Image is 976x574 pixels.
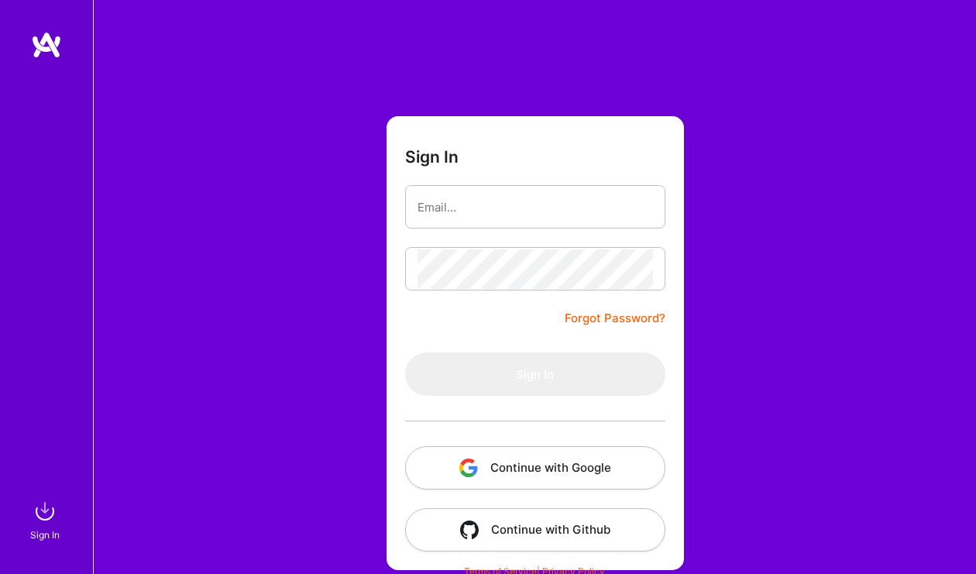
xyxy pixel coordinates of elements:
[405,147,459,167] h3: Sign In
[418,187,653,227] input: Email...
[459,459,478,477] img: icon
[33,496,60,543] a: sign inSign In
[30,527,60,543] div: Sign In
[405,508,665,552] button: Continue with Github
[405,446,665,490] button: Continue with Google
[31,31,62,59] img: logo
[405,352,665,396] button: Sign In
[460,521,479,539] img: icon
[29,496,60,527] img: sign in
[565,309,665,328] a: Forgot Password?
